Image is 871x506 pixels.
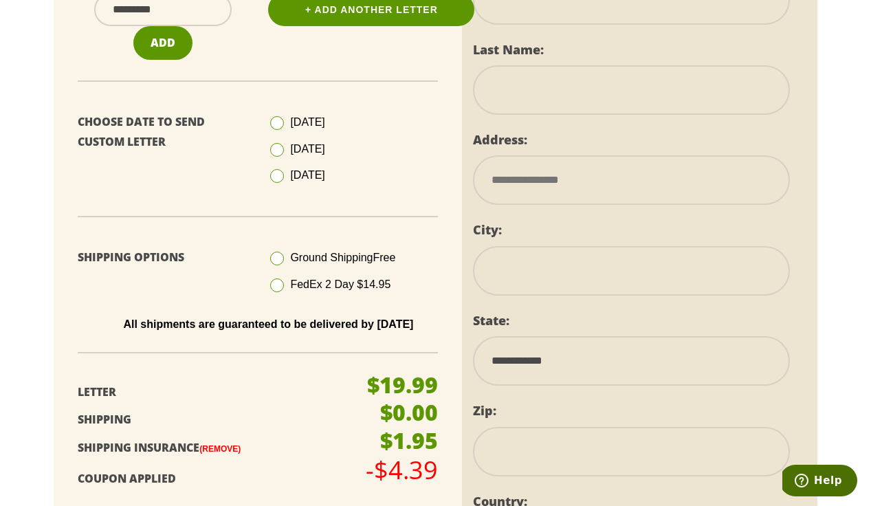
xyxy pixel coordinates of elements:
[782,465,857,499] iframe: Opens a widget where you can find more information
[366,458,438,483] p: -$4.39
[78,112,247,152] p: Choose Date To Send Custom Letter
[88,318,448,331] p: All shipments are guaranteed to be delivered by [DATE]
[473,312,509,329] label: State:
[373,252,396,263] span: Free
[133,26,192,60] button: Add
[78,382,375,402] p: Letter
[473,402,496,419] label: Zip:
[78,410,375,430] p: Shipping
[151,35,175,50] span: Add
[78,438,375,458] p: Shipping Insurance
[290,143,324,155] span: [DATE]
[473,221,502,238] label: City:
[78,469,375,489] p: Coupon Applied
[367,374,438,396] p: $19.99
[290,116,324,128] span: [DATE]
[290,169,324,181] span: [DATE]
[78,247,247,267] p: Shipping Options
[199,444,241,454] a: (Remove)
[473,131,527,148] label: Address:
[380,430,438,452] p: $1.95
[380,401,438,423] p: $0.00
[473,41,544,58] label: Last Name:
[290,278,390,290] span: FedEx 2 Day $14.95
[290,252,395,263] span: Ground Shipping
